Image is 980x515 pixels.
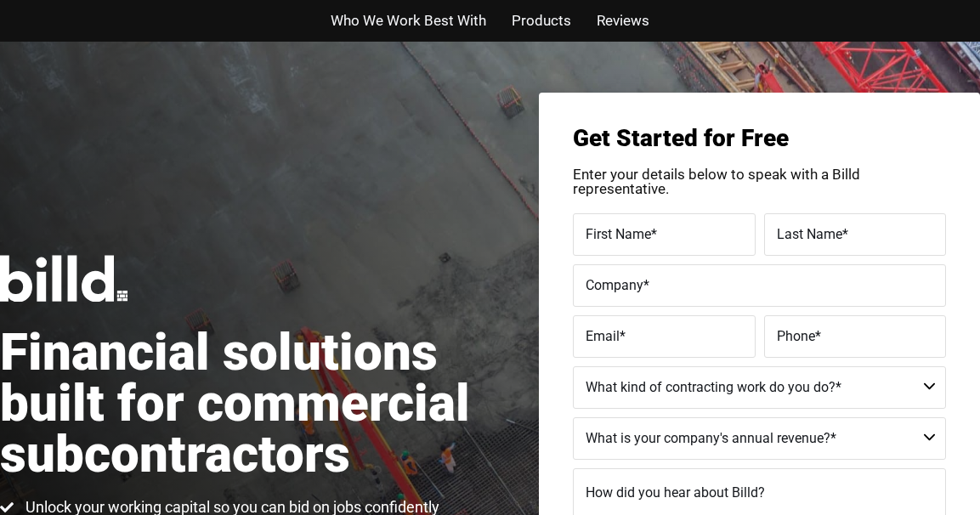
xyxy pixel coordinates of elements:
h3: Get Started for Free [573,127,946,150]
a: Reviews [597,8,649,33]
a: Who We Work Best With [331,8,486,33]
a: Products [512,8,571,33]
span: Email [586,327,620,343]
span: Phone [777,327,815,343]
span: Company [586,276,643,292]
p: Enter your details below to speak with a Billd representative. [573,167,946,196]
span: Last Name [777,225,842,241]
span: First Name [586,225,651,241]
span: How did you hear about Billd? [586,484,765,501]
